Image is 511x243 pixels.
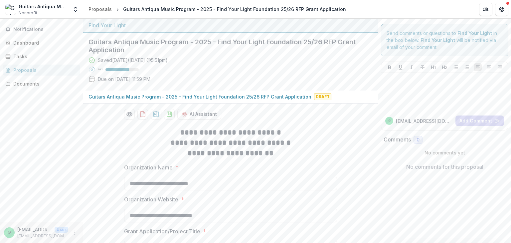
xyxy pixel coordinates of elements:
strong: Find Your Light [457,30,492,36]
button: Preview 06836f3c-3570-4198-89cd-2d2b83ad8c44-0.pdf [124,109,135,120]
button: Ordered List [463,63,471,71]
p: 70 % [98,67,103,72]
div: Guitars Antiqua Music Program - 2025 - Find Your Light Foundation 25/26 RFP Grant Application [123,6,346,13]
button: More [71,229,79,237]
button: Bold [386,63,394,71]
button: download-proposal [137,109,148,120]
p: Organization Name [124,163,173,171]
button: Get Help [495,3,508,16]
button: Underline [397,63,405,71]
button: Align Center [485,63,493,71]
span: Nonprofit [19,10,37,16]
h2: Comments [384,136,411,143]
div: Send comments or questions to in the box below. will be notified via email of your comment. [381,24,508,56]
a: Proposals [3,65,80,76]
span: Draft [314,94,331,100]
span: Notifications [13,27,78,32]
p: Grant Application/Project Title [124,227,200,235]
h2: Guitars Antiqua Music Program - 2025 - Find Your Light Foundation 25/26 RFP Grant Application [88,38,362,54]
div: Tasks [13,53,75,60]
div: Proposals [13,67,75,74]
div: Saved [DATE] ( [DATE] @ 5:51pm ) [98,57,168,64]
strong: Find Your Light [421,37,455,43]
div: Proposals [88,6,112,13]
a: Proposals [86,4,114,14]
p: [EMAIL_ADDRESS][DOMAIN_NAME] [17,233,68,239]
img: Guitars Antiqua Music Program [5,4,16,15]
div: guitarsantiqua@gmail.com [8,230,11,235]
button: download-proposal [151,109,161,120]
button: download-proposal [164,109,175,120]
button: Strike [419,63,426,71]
button: Align Right [496,63,504,71]
button: Partners [479,3,492,16]
button: AI Assistant [177,109,221,120]
p: No comments for this proposal [406,163,483,171]
button: Heading 1 [429,63,437,71]
a: Documents [3,78,80,89]
p: [EMAIL_ADDRESS][DOMAIN_NAME] [17,226,52,233]
div: Documents [13,80,75,87]
button: Add Comment [455,116,504,126]
div: guitarsantiqua@gmail.com [388,119,391,122]
div: Guitars Antiqua Music Program [19,3,68,10]
p: Guitars Antiqua Music Program - 2025 - Find Your Light Foundation 25/26 RFP Grant Application [88,93,311,100]
button: Italicize [408,63,416,71]
p: [EMAIL_ADDRESS][DOMAIN_NAME] [396,118,453,124]
button: Notifications [3,24,80,35]
button: Open entity switcher [71,3,80,16]
p: No comments yet [384,149,506,156]
a: Dashboard [3,37,80,48]
span: 0 [417,137,420,143]
p: User [55,227,68,233]
p: Due on [DATE] 11:59 PM [98,76,150,83]
nav: breadcrumb [86,4,349,14]
button: Heading 2 [440,63,448,71]
button: Align Left [474,63,482,71]
div: Find Your Light [88,21,373,29]
div: Dashboard [13,39,75,46]
a: Tasks [3,51,80,62]
button: Bullet List [452,63,460,71]
p: Organization Website [124,195,178,203]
